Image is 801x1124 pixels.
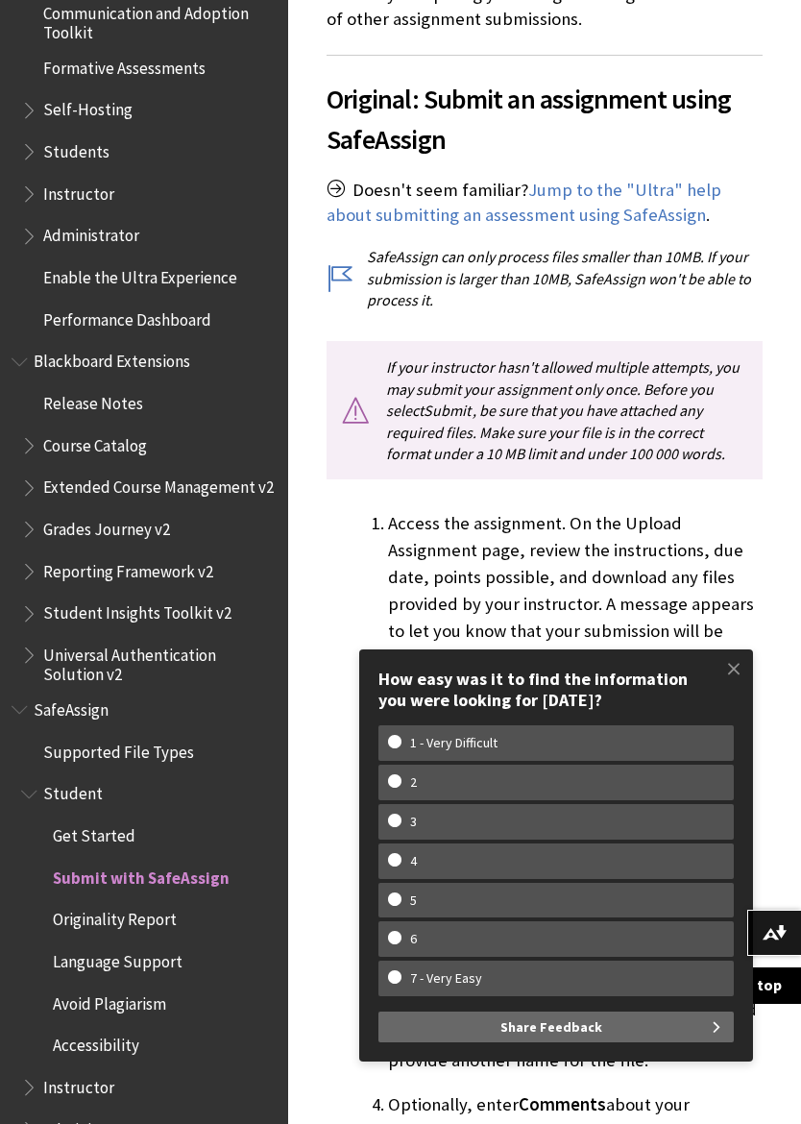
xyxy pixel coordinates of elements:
span: Performance Dashboard [43,304,211,330]
span: Instructor [43,178,114,204]
span: Avoid Plagiarism [53,988,166,1014]
w-span: 2 [388,774,439,791]
span: Formative Assessments [43,52,206,78]
span: Language Support [53,945,182,971]
p: SafeAssign can only process files smaller than 10MB. If your submission is larger than 10MB, Safe... [327,246,763,310]
span: Get Started [53,819,135,845]
span: Student [43,778,103,804]
span: Course Catalog [43,429,147,455]
w-span: 7 - Very Easy [388,970,504,987]
w-span: 4 [388,853,439,869]
span: Universal Authentication Solution v2 [43,639,275,684]
span: Submit [424,401,471,420]
span: SafeAssign [34,694,109,720]
span: Student Insights Toolkit v2 [43,598,231,623]
div: How easy was it to find the information you were looking for [DATE]? [378,669,734,710]
w-span: 1 - Very Difficult [388,735,520,751]
span: Originality Report [53,904,177,930]
p: If your instructor hasn't allowed multiple attempts, you may submit your assignment only once. Be... [327,341,763,479]
span: Enable the Ultra Experience [43,261,237,287]
span: Administrator [43,220,139,246]
span: Comments [519,1093,606,1115]
span: Reporting Framework v2 [43,555,213,581]
span: Share Feedback [500,1012,602,1042]
span: Original: Submit an assignment using SafeAssign [327,79,763,159]
button: Share Feedback [378,1012,734,1042]
span: Supported File Types [43,736,194,762]
span: Accessibility [53,1030,139,1056]
w-span: 3 [388,814,439,830]
a: Jump to the "Ultra" help about submitting an assessment using SafeAssign [327,179,721,227]
w-span: 6 [388,931,439,947]
span: Blackboard Extensions [34,346,190,372]
w-span: 5 [388,892,439,909]
span: Submit with SafeAssign [53,862,230,888]
p: Doesn't seem familiar? . [327,178,763,228]
li: Access the assignment. On the Upload Assignment page, review the instructions, due date, points p... [388,510,763,672]
nav: Book outline for Blackboard Extensions [12,346,277,685]
span: Instructor [43,1071,114,1097]
span: Grades Journey v2 [43,513,170,539]
span: Self-Hosting [43,94,133,120]
span: Extended Course Management v2 [43,472,274,498]
span: Students [43,135,109,161]
span: Release Notes [43,387,143,413]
